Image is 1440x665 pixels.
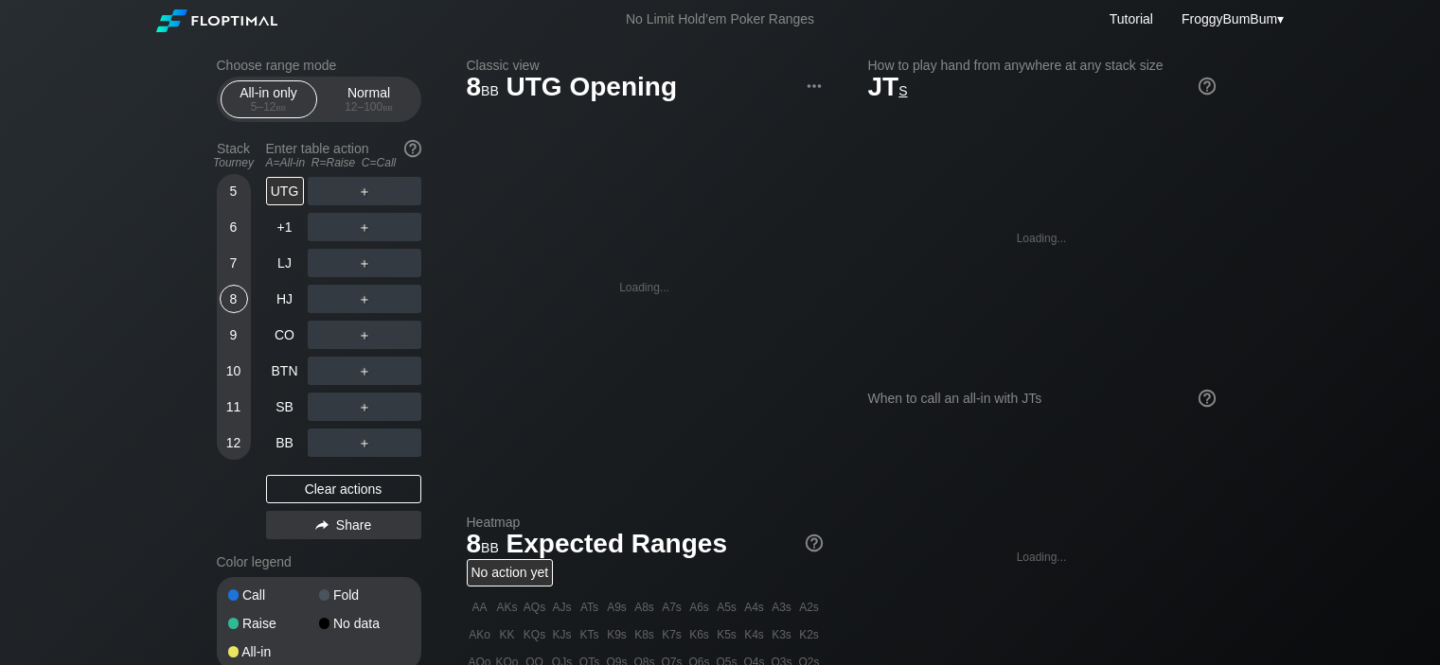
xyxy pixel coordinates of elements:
div: ▾ [1177,9,1287,29]
h2: Classic view [467,58,823,73]
div: KQs [522,621,548,648]
div: A6s [686,594,713,621]
div: Loading... [1017,232,1067,245]
div: Share [266,511,421,539]
h2: Heatmap [467,515,823,530]
div: +1 [266,213,304,241]
div: Tourney [209,156,258,169]
h1: Expected Ranges [467,528,823,559]
div: UTG [266,177,304,205]
div: BB [266,429,304,457]
img: share.864f2f62.svg [315,520,329,531]
div: K3s [769,621,795,648]
div: KJs [549,621,576,648]
div: BTN [266,357,304,385]
div: 10 [220,357,248,385]
div: Loading... [1017,551,1067,564]
div: AQs [522,594,548,621]
div: HJ [266,285,304,313]
a: Tutorial [1110,11,1153,26]
span: s [898,79,907,99]
div: 12 [220,429,248,457]
div: 5 [220,177,248,205]
div: K7s [659,621,685,648]
div: No data [319,617,410,630]
div: Enter table action [266,133,421,177]
div: ＋ [308,213,421,241]
span: FroggyBumBum [1182,11,1277,26]
img: help.32db89a4.svg [1197,388,1218,409]
img: ellipsis.fd386fe8.svg [804,76,825,96]
h2: How to play hand from anywhere at any stack size [868,58,1216,73]
div: K2s [796,621,823,648]
div: ＋ [308,177,421,205]
span: JT [868,72,908,101]
div: SB [266,393,304,421]
div: ＋ [308,285,421,313]
div: Raise [228,617,319,630]
img: help.32db89a4.svg [804,533,825,553]
div: CO [266,321,304,349]
span: bb [481,79,499,99]
div: KK [494,621,521,648]
span: 8 [464,73,502,104]
div: K8s [631,621,658,648]
div: All-in only [225,81,312,117]
div: Color legend [217,547,421,577]
div: A9s [604,594,631,621]
div: AKo [467,621,493,648]
div: K9s [604,621,631,648]
div: ATs [577,594,603,621]
span: bb [481,535,499,556]
div: 8 [220,285,248,313]
span: bb [276,100,287,114]
div: All-in [228,645,319,658]
div: 7 [220,249,248,277]
div: A8s [631,594,658,621]
span: 8 [464,530,502,561]
div: KTs [577,621,603,648]
div: 9 [220,321,248,349]
div: AA [467,594,493,621]
div: A7s [659,594,685,621]
div: ＋ [308,393,421,421]
div: AKs [494,594,521,621]
img: help.32db89a4.svg [402,138,423,159]
div: Loading... [619,281,669,294]
div: ＋ [308,429,421,457]
div: No action yet [467,559,554,586]
h2: Choose range mode [217,58,421,73]
div: K4s [741,621,768,648]
div: A2s [796,594,823,621]
div: Normal [326,81,413,117]
div: A=All-in R=Raise C=Call [266,156,421,169]
div: Stack [209,133,258,177]
div: No Limit Hold’em Poker Ranges [597,11,843,31]
div: ＋ [308,357,421,385]
div: A3s [769,594,795,621]
span: UTG Opening [504,73,680,104]
div: A5s [714,594,740,621]
div: Fold [319,588,410,602]
div: When to call an all-in with JTs [868,391,1216,406]
div: 11 [220,393,248,421]
div: K6s [686,621,713,648]
img: Floptimal logo [156,9,277,32]
img: help.32db89a4.svg [1197,76,1218,96]
div: ＋ [308,321,421,349]
div: A4s [741,594,768,621]
div: AJs [549,594,576,621]
div: 6 [220,213,248,241]
div: 12 – 100 [329,100,409,114]
div: Call [228,588,319,602]
div: 5 – 12 [229,100,309,114]
div: LJ [266,249,304,277]
div: ＋ [308,249,421,277]
div: Clear actions [266,475,421,503]
div: K5s [714,621,740,648]
span: bb [382,100,393,114]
